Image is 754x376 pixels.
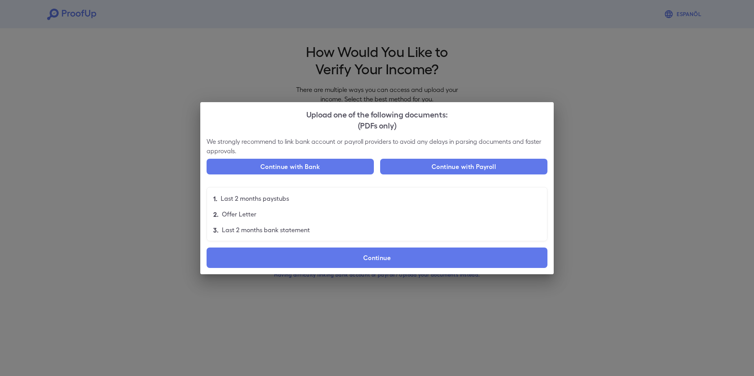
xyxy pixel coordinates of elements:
div: (PDFs only) [207,119,547,130]
h2: Upload one of the following documents: [200,102,554,137]
p: We strongly recommend to link bank account or payroll providers to avoid any delays in parsing do... [207,137,547,156]
p: 3. [213,225,219,235]
button: Continue with Payroll [380,159,547,174]
p: 1. [213,194,218,203]
p: Last 2 months paystubs [221,194,289,203]
button: Continue with Bank [207,159,374,174]
label: Continue [207,248,547,268]
p: 2. [213,209,219,219]
p: Offer Letter [222,209,256,219]
p: Last 2 months bank statement [222,225,310,235]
